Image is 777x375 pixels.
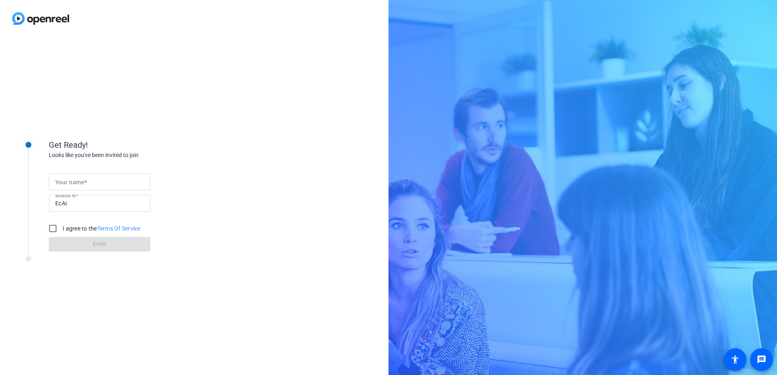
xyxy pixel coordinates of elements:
div: Looks like you've been invited to join [49,151,211,159]
mat-label: Session ID [55,193,76,198]
mat-label: Your name [55,179,84,185]
div: Get Ready! [49,139,211,151]
label: I agree to the [61,224,141,233]
a: Terms Of Service [97,225,141,232]
mat-icon: message [757,355,766,364]
mat-icon: accessibility [730,355,740,364]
